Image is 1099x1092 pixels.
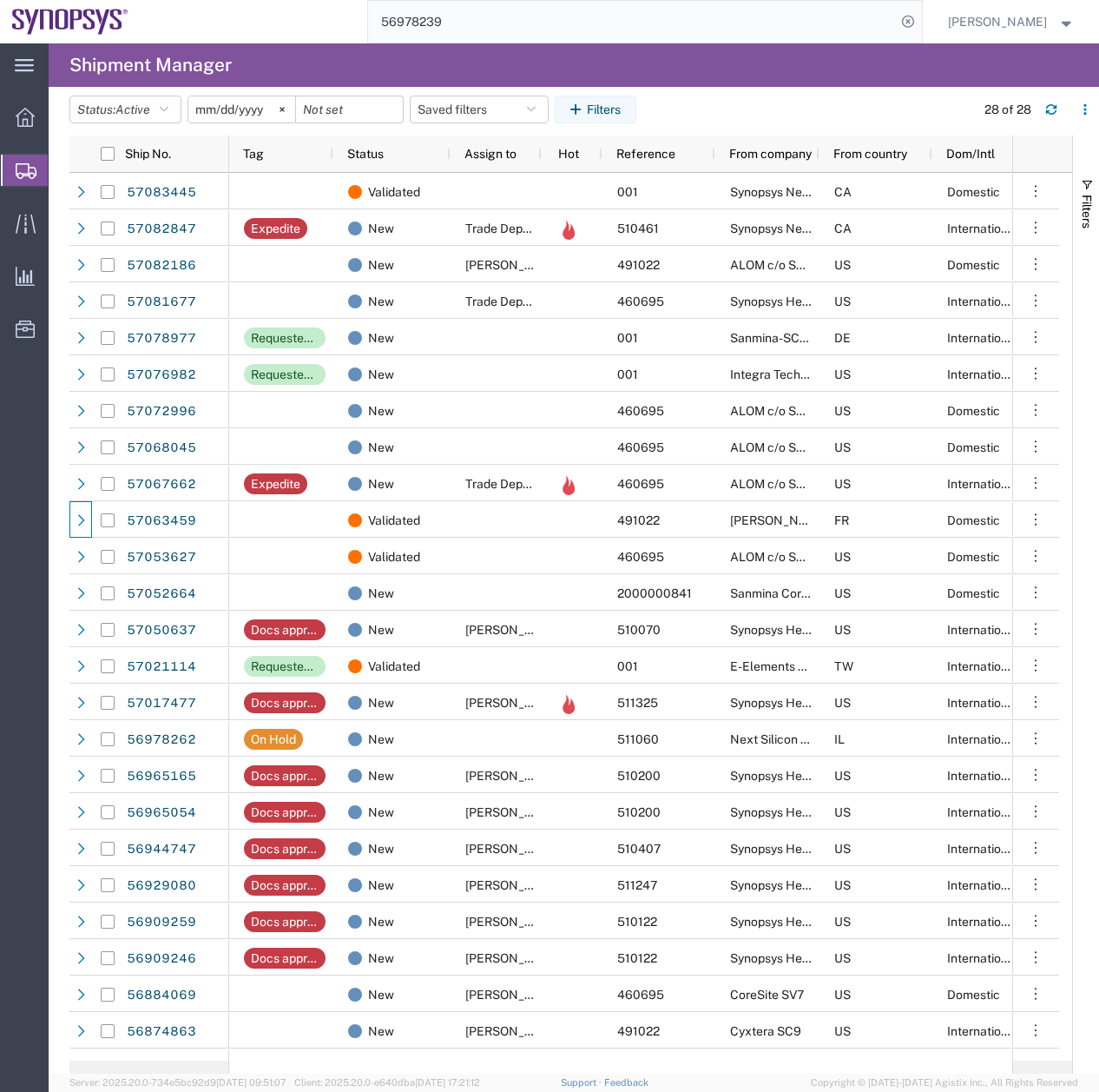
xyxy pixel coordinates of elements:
[730,1024,801,1038] span: Cyxtera SC9
[730,623,898,637] span: Synopsys Headquarters USSV
[834,331,851,345] span: DE
[947,404,1000,418] span: Domestic
[947,878,1018,892] span: International
[368,356,394,393] span: New
[251,656,319,677] div: Requested add'l. details
[617,550,664,564] span: 460695
[834,659,853,673] span: TW
[251,911,319,932] div: Docs approval needed
[811,1075,1078,1090] span: Copyright © [DATE]-[DATE] Agistix Inc., All Rights Reserved
[617,404,664,418] span: 460695
[368,283,394,320] span: New
[415,1077,480,1088] span: [DATE] 17:21:12
[368,247,394,283] span: New
[561,1077,604,1088] a: Support
[126,252,197,280] a: 57082186
[730,185,865,199] span: Synopsys Nepean CA09
[126,544,197,572] a: 57053627
[730,915,898,929] span: Synopsys Headquarters USSV
[126,1018,197,1046] a: 56874863
[368,429,394,466] span: New
[834,696,851,710] span: US
[617,586,692,600] span: 2000000841
[947,623,1018,637] span: International
[617,477,664,491] span: 460695
[617,659,638,673] span: 001
[834,915,851,929] span: US
[730,732,822,746] span: Next Silicon LTD
[730,659,912,673] span: E-Elements Technology CO., LTD
[126,982,197,1009] a: 56884069
[730,951,898,965] span: Synopsys Headquarters USSV
[368,794,394,831] span: New
[126,653,197,681] a: 57021114
[243,147,264,161] span: Tag
[834,842,851,856] span: US
[617,440,664,454] span: 460695
[126,434,197,462] a: 57068045
[126,872,197,900] a: 56929080
[555,96,636,123] button: Filters
[347,147,384,161] span: Status
[465,805,564,819] span: Kaelen O'Connor
[947,732,1018,746] span: International
[730,805,898,819] span: Synopsys Headquarters USSV
[947,367,1018,381] span: International
[465,951,564,965] span: Kaelen O'Connor
[617,331,638,345] span: 001
[730,367,848,381] span: Integra Technologies
[946,147,995,161] span: Dom/Intl
[947,842,1018,856] span: International
[465,295,567,308] span: Trade Department
[126,1055,197,1082] a: 56831785
[834,222,852,235] span: CA
[126,617,197,645] a: 57050637
[251,802,319,823] div: Docs approval needed
[947,513,1000,527] span: Domestic
[216,1077,286,1088] span: [DATE] 09:51:07
[730,331,894,345] span: Sanmina-SCI Germany GmbH
[617,878,657,892] span: 511247
[834,185,852,199] span: CA
[465,842,564,856] span: Kaelen O'Connor
[730,550,852,564] span: ALOM c/o SYNOPSYS
[834,477,851,491] span: US
[465,878,564,892] span: Kaelen O'Connor
[368,210,394,247] span: New
[296,96,403,122] input: Not set
[947,769,1018,783] span: International
[834,295,851,308] span: US
[126,361,197,389] a: 57076982
[465,477,567,491] span: Trade Department
[947,185,1000,199] span: Domestic
[834,367,851,381] span: US
[730,769,898,783] span: Synopsys Headquarters USSV
[948,12,1047,31] span: Zach Anderson
[947,477,1018,491] span: International
[834,513,849,527] span: FR
[115,103,150,116] span: Active
[617,732,659,746] span: 511060
[947,915,1018,929] span: International
[126,507,197,535] a: 57063459
[834,1024,851,1038] span: US
[368,174,420,210] span: Validated
[617,805,661,819] span: 510200
[368,721,394,758] span: New
[834,988,851,1002] span: US
[368,502,420,539] span: Validated
[617,915,657,929] span: 510122
[730,404,852,418] span: ALOM c/o SYNOPSYS
[558,147,579,161] span: Hot
[126,580,197,608] a: 57052664
[126,690,197,718] a: 57017477
[947,331,1018,345] span: International
[730,988,804,1002] span: CoreSite SV7
[834,586,851,600] span: US
[730,295,898,308] span: Synopsys Headquarters USSV
[251,692,319,713] div: Docs approval needed
[834,769,851,783] span: US
[1080,195,1094,228] span: Filters
[730,440,852,454] span: ALOM c/o SYNOPSYS
[368,976,394,1013] span: New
